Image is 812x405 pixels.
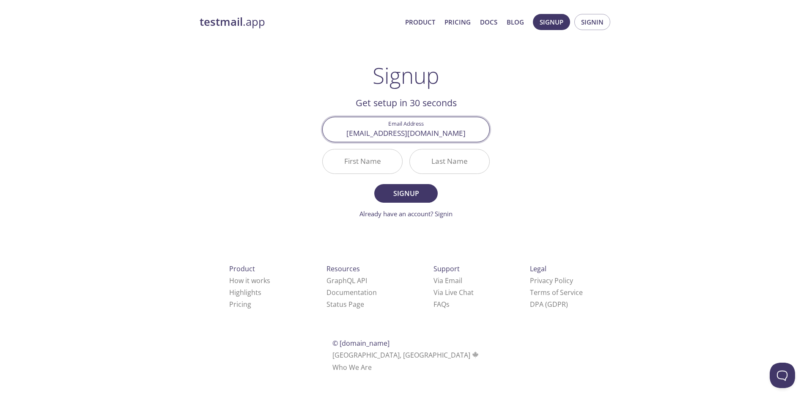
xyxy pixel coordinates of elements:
a: GraphQL API [326,276,367,285]
span: Resources [326,264,360,273]
a: FAQ [433,300,450,309]
h1: Signup [373,63,439,88]
a: Pricing [444,17,471,28]
a: Status Page [326,300,364,309]
span: [GEOGRAPHIC_DATA], [GEOGRAPHIC_DATA] [332,350,480,360]
a: Product [405,17,435,28]
a: testmail.app [200,15,398,29]
span: Legal [530,264,546,273]
a: Pricing [229,300,251,309]
a: Highlights [229,288,261,297]
a: Docs [480,17,497,28]
span: Product [229,264,255,273]
span: Signin [581,17,604,28]
span: © [DOMAIN_NAME] [332,339,390,348]
span: Support [433,264,460,273]
a: Privacy Policy [530,276,573,285]
h2: Get setup in 30 seconds [322,96,490,110]
a: DPA (GDPR) [530,300,568,309]
a: Documentation [326,288,377,297]
a: Via Live Chat [433,288,474,297]
a: Already have an account? Signin [359,209,453,218]
iframe: Help Scout Beacon - Open [770,363,795,388]
button: Signup [374,184,438,203]
span: s [446,300,450,309]
strong: testmail [200,14,243,29]
a: How it works [229,276,270,285]
button: Signup [533,14,570,30]
a: Terms of Service [530,288,583,297]
a: Blog [507,17,524,28]
span: Signup [384,187,428,199]
a: Via Email [433,276,462,285]
a: Who We Are [332,363,372,372]
button: Signin [574,14,610,30]
span: Signup [540,17,563,28]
